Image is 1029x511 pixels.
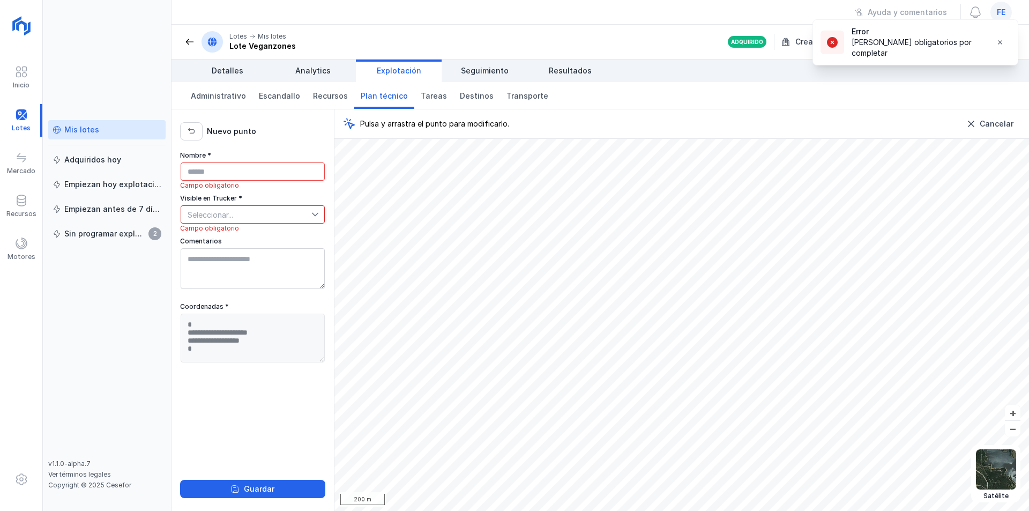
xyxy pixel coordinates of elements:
[848,3,954,21] button: Ayuda y comentarios
[377,65,421,76] span: Explotación
[976,449,1016,490] img: satellite.webp
[64,124,99,135] div: Mis lotes
[414,82,453,109] a: Tareas
[48,224,166,243] a: Sin programar explotación2
[48,470,111,478] a: Ver términos legales
[354,82,414,109] a: Plan técnico
[48,175,166,194] a: Empiezan hoy explotación
[181,206,311,223] span: Seleccionar...
[527,60,613,82] a: Resultados
[307,82,354,109] a: Recursos
[180,181,325,190] li: Campo obligatorio
[244,484,274,494] div: Guardar
[191,91,246,101] span: Administrativo
[212,65,243,76] span: Detalles
[64,228,145,239] div: Sin programar explotación
[976,492,1016,500] div: Satélite
[180,194,242,203] label: Visible en Trucker *
[731,38,763,46] div: Adquirido
[549,65,592,76] span: Resultados
[180,480,325,498] button: Guardar
[453,82,500,109] a: Destinos
[180,224,325,233] li: Campo obligatorio
[13,81,29,90] div: Inicio
[184,82,252,109] a: Administrativo
[8,253,35,261] div: Motores
[64,204,161,214] div: Empiezan antes de 7 días
[997,7,1005,18] span: fe
[48,150,166,169] a: Adquiridos hoy
[868,7,947,18] div: Ayuda y comentarios
[64,179,161,190] div: Empiezan hoy explotación
[980,119,1013,129] div: Cancelar
[461,65,509,76] span: Seguimiento
[48,199,166,219] a: Empiezan antes de 7 días
[48,460,166,468] div: v1.1.0-alpha.7
[506,91,548,101] span: Transporte
[460,91,494,101] span: Destinos
[356,60,442,82] a: Explotación
[207,126,256,137] div: Nuevo punto
[229,41,296,51] div: Lote Veganzones
[360,119,509,129] span: Pulsa y arrastra el punto para modificarlo.
[295,65,331,76] span: Analytics
[258,32,286,41] div: Mis lotes
[180,237,222,246] label: Comentarios
[48,481,166,490] div: Copyright © 2025 Cesefor
[313,91,348,101] span: Recursos
[8,12,35,39] img: logoRight.svg
[960,115,1020,133] button: Cancelar
[148,227,161,240] span: 2
[270,60,356,82] a: Analytics
[421,91,447,101] span: Tareas
[781,34,908,50] div: Creado por tu organización
[1005,405,1020,420] button: +
[852,37,982,58] div: [PERSON_NAME] obligatorios por completar
[48,120,166,139] a: Mis lotes
[361,91,408,101] span: Plan técnico
[1005,421,1020,436] button: –
[500,82,555,109] a: Transporte
[180,302,229,311] label: Coordenadas *
[7,167,35,175] div: Mercado
[229,32,247,41] div: Lotes
[442,60,527,82] a: Seguimiento
[259,91,300,101] span: Escandallo
[6,210,36,218] div: Recursos
[184,60,270,82] a: Detalles
[252,82,307,109] a: Escandallo
[64,154,121,165] div: Adquiridos hoy
[180,151,211,160] label: Nombre *
[852,26,982,37] div: Error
